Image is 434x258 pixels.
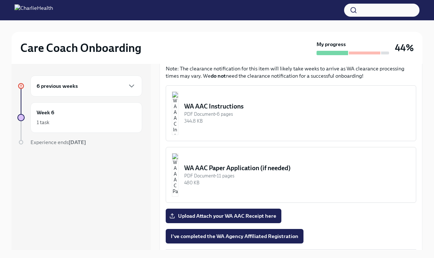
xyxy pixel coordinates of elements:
[184,179,410,186] div: 480 KB
[184,111,410,118] div: PDF Document • 6 pages
[172,153,178,197] img: WA AAC Paper Application (if needed)
[211,73,226,79] strong: do not
[166,85,416,141] button: WA AAC InstructionsPDF Document•6 pages344.8 KB
[30,139,86,146] span: Experience ends
[184,102,410,111] div: WA AAC Instructions
[166,65,416,79] p: Note: The clearance notification for this item will likely take weeks to arrive as WA clearance p...
[30,75,142,97] div: 6 previous weeks
[37,108,54,116] h6: Week 6
[69,139,86,146] strong: [DATE]
[317,41,346,48] strong: My progress
[17,102,142,133] a: Week 61 task
[184,172,410,179] div: PDF Document • 11 pages
[171,233,298,240] span: I've completed the WA Agency Affiliated Registration
[20,41,141,55] h2: Care Coach Onboarding
[184,164,410,172] div: WA AAC Paper Application (if needed)
[166,209,281,223] label: Upload Attach your WA AAC Receipt here
[37,119,49,126] div: 1 task
[172,91,178,135] img: WA AAC Instructions
[395,41,414,54] h3: 44%
[37,82,78,90] h6: 6 previous weeks
[171,212,276,220] span: Upload Attach your WA AAC Receipt here
[166,147,416,203] button: WA AAC Paper Application (if needed)PDF Document•11 pages480 KB
[166,229,303,243] button: I've completed the WA Agency Affiliated Registration
[184,118,410,124] div: 344.8 KB
[15,4,53,16] img: CharlieHealth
